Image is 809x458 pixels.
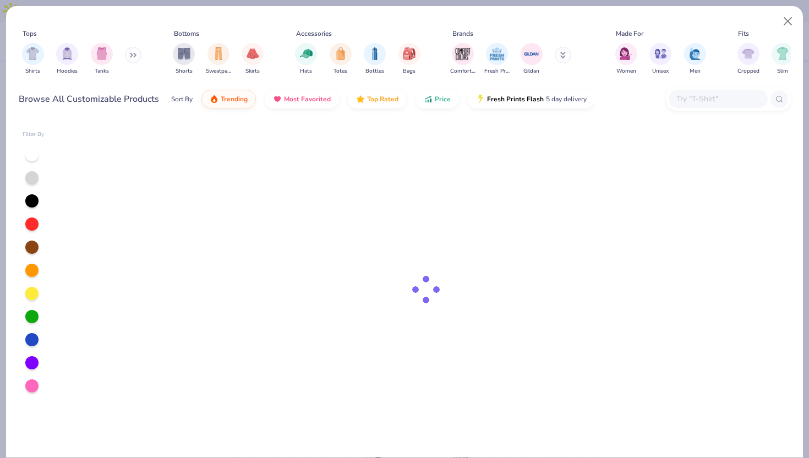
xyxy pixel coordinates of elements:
[616,29,643,39] div: Made For
[201,90,256,108] button: Trending
[450,43,475,75] div: filter for Comfort Colors
[484,43,510,75] button: filter button
[649,43,671,75] div: filter for Unisex
[365,67,384,75] span: Bottles
[675,92,760,105] input: Try "T-Shirt"
[690,67,701,75] span: Men
[57,67,78,75] span: Hoodies
[742,47,755,60] img: Cropped Image
[178,47,190,60] img: Shorts Image
[247,47,259,60] img: Skirts Image
[91,43,113,75] button: filter button
[455,46,471,62] img: Comfort Colors Image
[487,95,544,103] span: Fresh Prints Flash
[22,43,44,75] button: filter button
[738,29,749,39] div: Fits
[25,67,40,75] span: Shirts
[737,43,759,75] div: filter for Cropped
[56,43,78,75] button: filter button
[173,43,195,75] div: filter for Shorts
[284,95,331,103] span: Most Favorited
[23,29,37,39] div: Tops
[210,95,218,103] img: trending.gif
[61,47,73,60] img: Hoodies Image
[450,67,475,75] span: Comfort Colors
[521,43,543,75] div: filter for Gildan
[295,43,317,75] div: filter for Hats
[649,43,671,75] button: filter button
[206,43,231,75] button: filter button
[684,43,706,75] button: filter button
[330,43,352,75] button: filter button
[476,95,485,103] img: flash.gif
[689,47,701,60] img: Men Image
[521,43,543,75] button: filter button
[221,95,248,103] span: Trending
[95,67,109,75] span: Tanks
[171,94,193,104] div: Sort By
[772,43,794,75] div: filter for Slim
[403,67,416,75] span: Bags
[22,43,44,75] div: filter for Shirts
[96,47,108,60] img: Tanks Image
[546,93,587,106] span: 5 day delivery
[23,130,45,139] div: Filter By
[300,47,313,60] img: Hats Image
[212,47,225,60] img: Sweatpants Image
[265,90,339,108] button: Most Favorited
[484,43,510,75] div: filter for Fresh Prints
[206,67,231,75] span: Sweatpants
[335,47,347,60] img: Totes Image
[616,67,636,75] span: Women
[435,95,451,103] span: Price
[468,90,595,108] button: Fresh Prints Flash5 day delivery
[176,67,193,75] span: Shorts
[523,46,540,62] img: Gildan Image
[620,47,632,60] img: Women Image
[398,43,420,75] div: filter for Bags
[777,67,788,75] span: Slim
[489,46,505,62] img: Fresh Prints Image
[403,47,415,60] img: Bags Image
[615,43,637,75] button: filter button
[173,43,195,75] button: filter button
[654,47,667,60] img: Unisex Image
[398,43,420,75] button: filter button
[778,11,799,32] button: Close
[452,29,473,39] div: Brands
[348,90,407,108] button: Top Rated
[652,67,669,75] span: Unisex
[364,43,386,75] div: filter for Bottles
[273,95,282,103] img: most_fav.gif
[19,92,159,106] div: Browse All Customizable Products
[684,43,706,75] div: filter for Men
[296,29,332,39] div: Accessories
[523,67,539,75] span: Gildan
[174,29,199,39] div: Bottoms
[91,43,113,75] div: filter for Tanks
[295,43,317,75] button: filter button
[56,43,78,75] div: filter for Hoodies
[26,47,39,60] img: Shirts Image
[416,90,459,108] button: Price
[245,67,260,75] span: Skirts
[737,67,759,75] span: Cropped
[484,67,510,75] span: Fresh Prints
[369,47,381,60] img: Bottles Image
[334,67,347,75] span: Totes
[772,43,794,75] button: filter button
[367,95,398,103] span: Top Rated
[615,43,637,75] div: filter for Women
[300,67,312,75] span: Hats
[737,43,759,75] button: filter button
[206,43,231,75] div: filter for Sweatpants
[364,43,386,75] button: filter button
[450,43,475,75] button: filter button
[242,43,264,75] div: filter for Skirts
[242,43,264,75] button: filter button
[356,95,365,103] img: TopRated.gif
[777,47,789,60] img: Slim Image
[330,43,352,75] div: filter for Totes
